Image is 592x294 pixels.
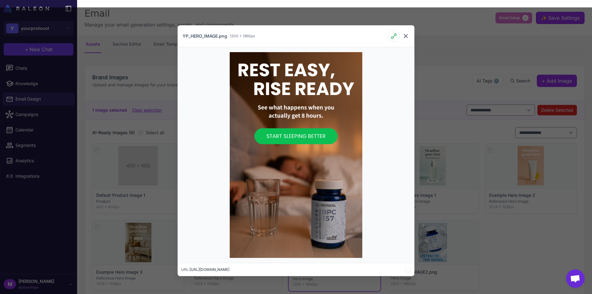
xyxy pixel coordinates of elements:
[190,267,229,272] span: [URL][DOMAIN_NAME]
[566,269,585,288] a: Open chat
[230,52,362,258] img: YP_HERO_IMAGE.png
[181,267,229,272] div: URL:
[405,267,411,272] button: Copy Image URL
[388,30,400,42] button: Copy Image URL
[183,33,227,39] div: YP_HERO_IMAGE.png
[4,5,49,12] img: Raleon Logo
[230,33,255,39] span: 1200 × 1860px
